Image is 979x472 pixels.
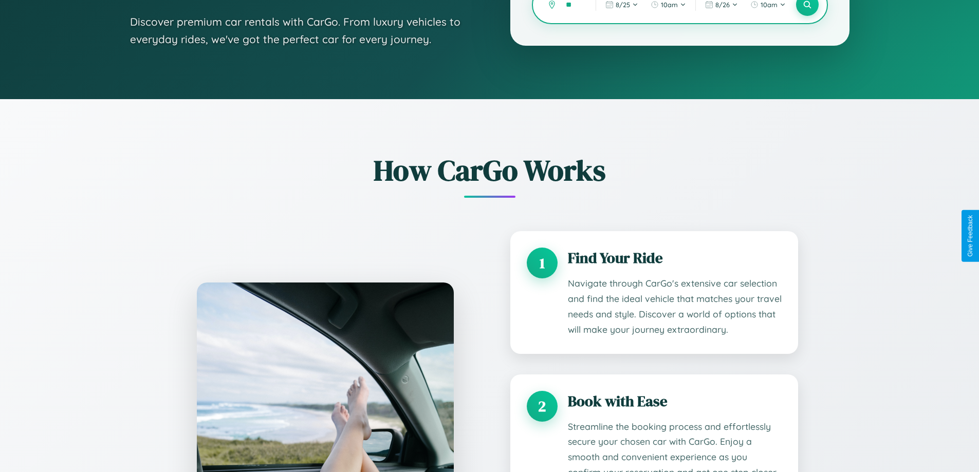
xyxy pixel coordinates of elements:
[661,1,678,9] span: 10am
[181,150,798,190] h2: How CarGo Works
[967,215,974,257] div: Give Feedback
[527,391,558,422] div: 2
[715,1,730,9] span: 8 / 26
[568,391,782,411] h3: Book with Ease
[568,276,782,337] p: Navigate through CarGo's extensive car selection and find the ideal vehicle that matches your tra...
[527,248,558,278] div: 1
[761,1,778,9] span: 10am
[130,13,469,48] p: Discover premium car rentals with CarGo. From luxury vehicles to everyday rides, we've got the pe...
[568,248,782,268] h3: Find Your Ride
[616,1,630,9] span: 8 / 25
